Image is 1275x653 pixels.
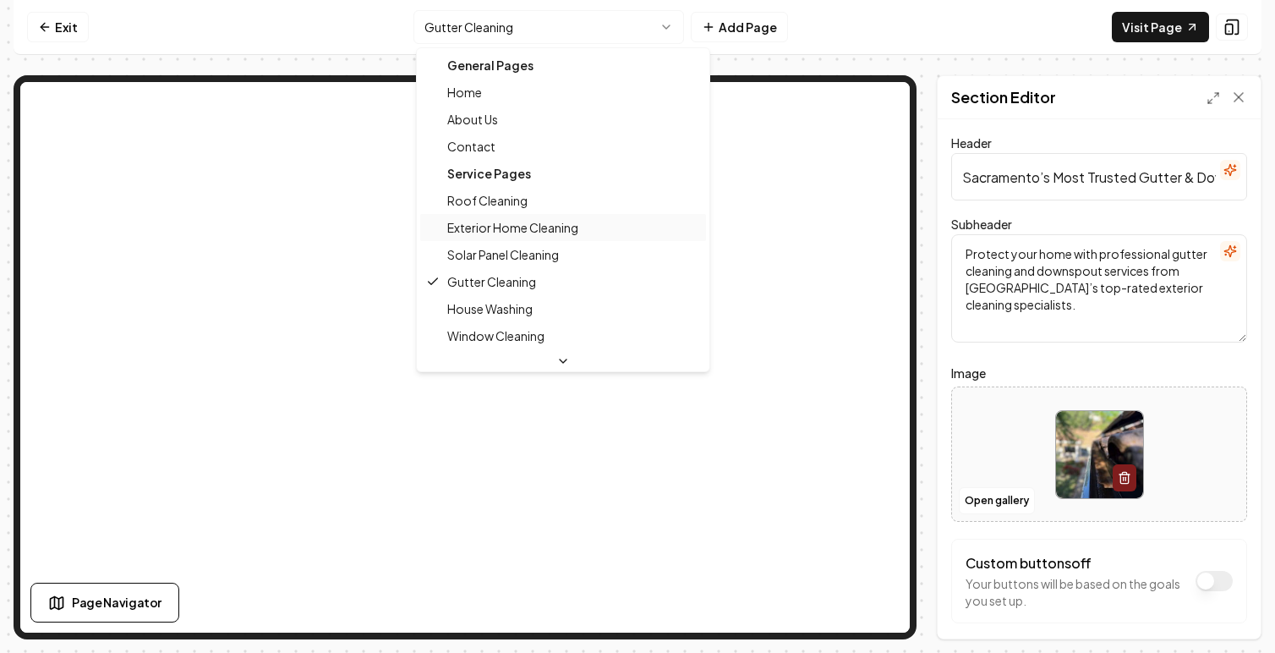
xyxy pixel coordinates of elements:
span: Solar Panel Cleaning [447,246,559,263]
div: Service Pages [420,160,706,187]
span: Exterior Home Cleaning [447,219,578,236]
span: Roof Cleaning [447,192,528,209]
span: Home [447,84,482,101]
span: House Washing [447,300,533,317]
span: About Us [447,111,498,128]
span: Window Cleaning [447,327,544,344]
span: Contact [447,138,495,155]
span: Gutter Cleaning [447,273,536,290]
div: General Pages [420,52,706,79]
